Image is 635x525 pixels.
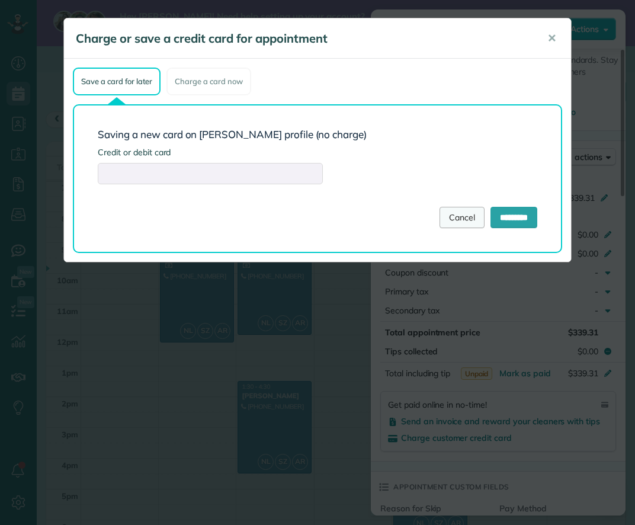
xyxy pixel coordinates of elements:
[76,30,531,47] h5: Charge or save a credit card for appointment
[166,68,251,95] div: Charge a card now
[98,129,537,140] h3: Saving a new card on [PERSON_NAME] profile (no charge)
[98,146,537,158] label: Credit or debit card
[103,168,317,179] iframe: Secure card payment input frame
[547,31,556,45] span: ✕
[440,207,485,228] a: Cancel
[73,68,161,95] div: Save a card for later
